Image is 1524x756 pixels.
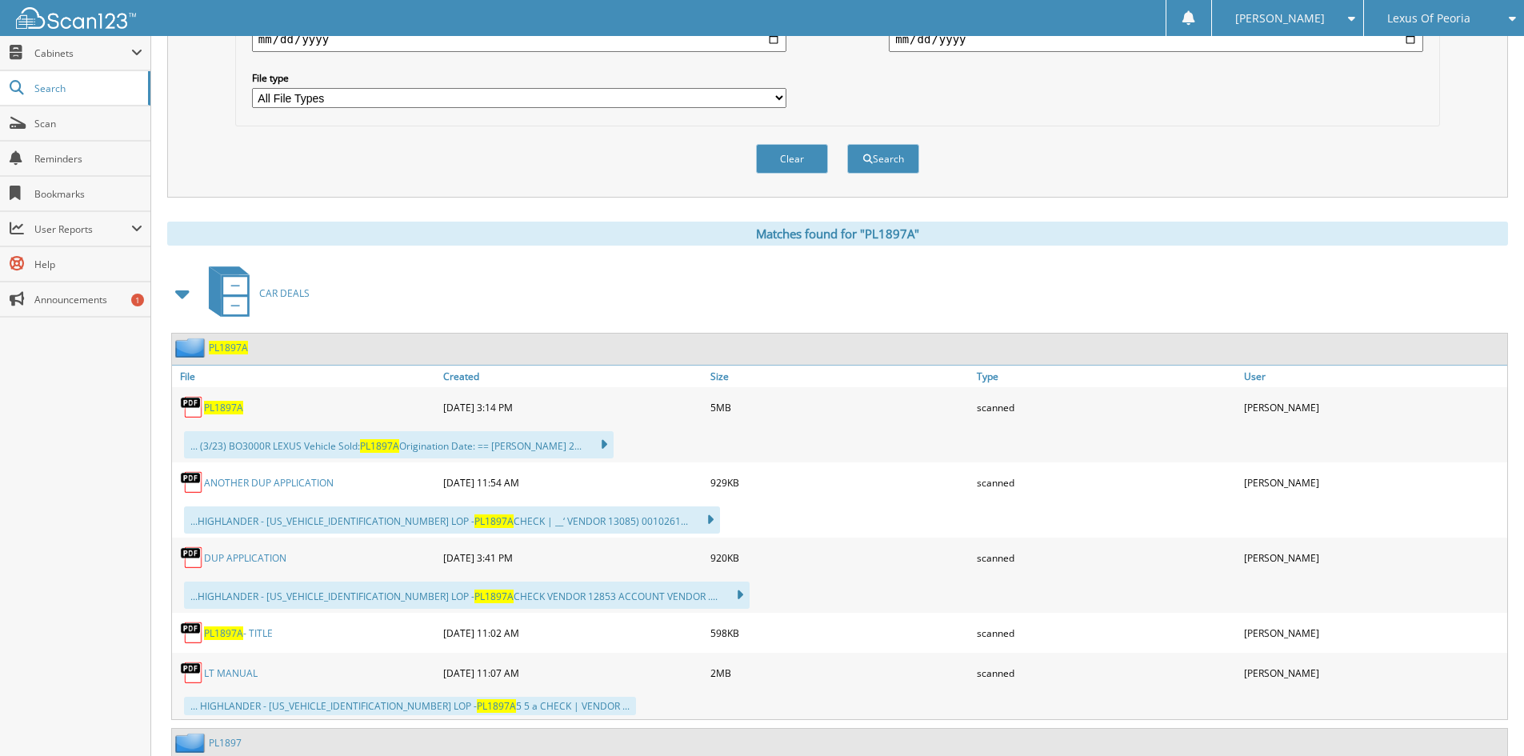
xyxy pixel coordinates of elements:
[180,470,204,494] img: PDF.png
[439,466,706,498] div: [DATE] 11:54 AM
[252,71,786,85] label: File type
[184,506,720,534] div: ...HIGHLANDER - [US_VEHICLE_IDENTIFICATION_NUMBER] LOP - CHECK | __‘ VENDOR 13085) 0010261...
[34,117,142,130] span: Scan
[756,144,828,174] button: Clear
[180,395,204,419] img: PDF.png
[439,617,706,649] div: [DATE] 11:02 AM
[889,26,1423,52] input: end
[204,626,243,640] span: PL1897A
[175,338,209,358] img: folder2.png
[204,551,286,565] a: DUP APPLICATION
[204,476,334,490] a: ANOTHER DUP APPLICATION
[847,144,919,174] button: Search
[1240,366,1507,387] a: User
[204,626,273,640] a: PL1897A- TITLE
[1240,466,1507,498] div: [PERSON_NAME]
[34,222,131,236] span: User Reports
[973,366,1240,387] a: Type
[706,542,974,574] div: 920KB
[973,617,1240,649] div: scanned
[252,26,786,52] input: start
[1235,14,1325,23] span: [PERSON_NAME]
[706,617,974,649] div: 598KB
[34,187,142,201] span: Bookmarks
[1240,391,1507,423] div: [PERSON_NAME]
[167,222,1508,246] div: Matches found for "PL1897A"
[706,466,974,498] div: 929KB
[34,82,140,95] span: Search
[706,657,974,689] div: 2MB
[439,391,706,423] div: [DATE] 3:14 PM
[34,152,142,166] span: Reminders
[16,7,136,29] img: scan123-logo-white.svg
[474,514,514,528] span: PL1897A
[439,657,706,689] div: [DATE] 11:07 AM
[360,439,399,453] span: PL1897A
[34,46,131,60] span: Cabinets
[131,294,144,306] div: 1
[209,736,242,750] a: PL1897
[973,391,1240,423] div: scanned
[477,699,516,713] span: PL1897A
[180,661,204,685] img: PDF.png
[439,366,706,387] a: Created
[1240,542,1507,574] div: [PERSON_NAME]
[259,286,310,300] span: CAR DEALS
[180,546,204,570] img: PDF.png
[180,621,204,645] img: PDF.png
[34,293,142,306] span: Announcements
[172,366,439,387] a: File
[34,258,142,271] span: Help
[209,341,248,354] a: PL1897A
[706,366,974,387] a: Size
[204,666,258,680] a: LT MANUAL
[184,431,614,458] div: ... (3/23) BO3000R LEXUS Vehicle Sold: Origination Date: == [PERSON_NAME] 2...
[1240,617,1507,649] div: [PERSON_NAME]
[439,542,706,574] div: [DATE] 3:41 PM
[184,582,750,609] div: ...HIGHLANDER - [US_VEHICLE_IDENTIFICATION_NUMBER] LOP - CHECK VENDOR 12853 ACCOUNT VENDOR ....
[973,466,1240,498] div: scanned
[1240,657,1507,689] div: [PERSON_NAME]
[973,542,1240,574] div: scanned
[1387,14,1470,23] span: Lexus Of Peoria
[973,657,1240,689] div: scanned
[474,590,514,603] span: PL1897A
[204,401,243,414] a: PL1897A
[199,262,310,325] a: CAR DEALS
[175,733,209,753] img: folder2.png
[706,391,974,423] div: 5MB
[184,697,636,715] div: ... HIGHLANDER - [US_VEHICLE_IDENTIFICATION_NUMBER] LOP - 5 5 a CHECK | VENDOR ...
